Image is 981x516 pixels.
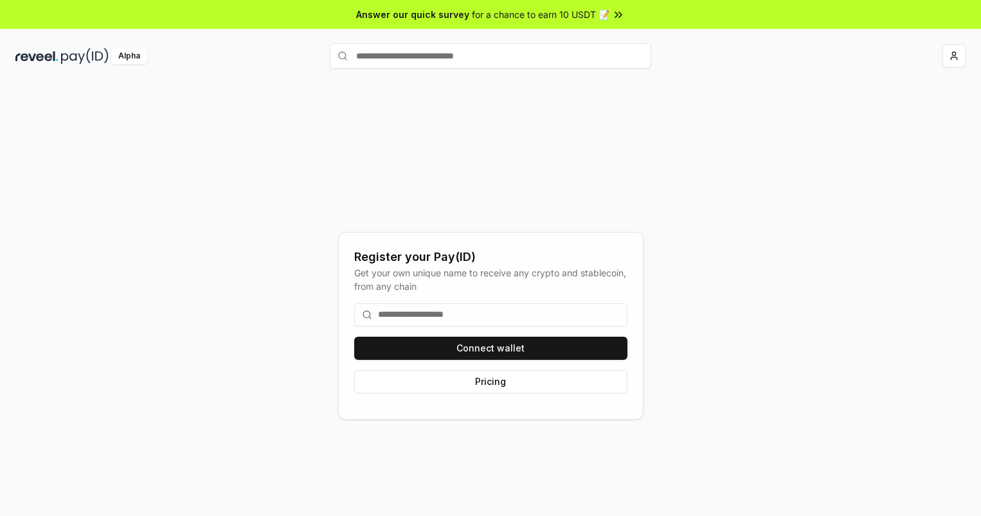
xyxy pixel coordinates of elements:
div: Get your own unique name to receive any crypto and stablecoin, from any chain [354,266,627,293]
div: Alpha [111,48,147,64]
div: Register your Pay(ID) [354,248,627,266]
button: Pricing [354,370,627,393]
span: for a chance to earn 10 USDT 📝 [472,8,609,21]
img: reveel_dark [15,48,59,64]
button: Connect wallet [354,337,627,360]
img: pay_id [61,48,109,64]
span: Answer our quick survey [356,8,469,21]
